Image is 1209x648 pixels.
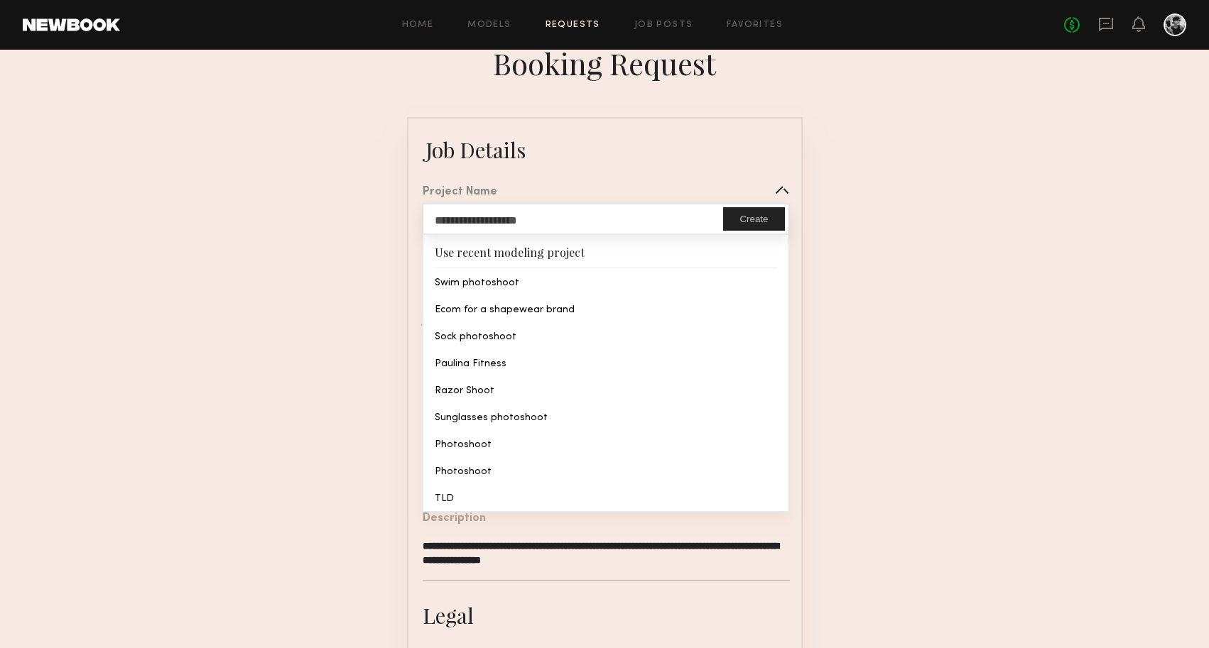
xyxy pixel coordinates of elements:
div: Paulina Fitness [423,349,788,376]
div: Sunglasses photoshoot [423,403,788,430]
a: Job Posts [634,21,693,30]
button: Create [723,207,784,231]
a: Requests [546,21,600,30]
a: Favorites [727,21,783,30]
div: Razor Shoot [423,376,788,403]
div: Job Details [425,136,526,164]
div: Sock photoshoot [423,322,788,349]
div: Ecom for a shapewear brand [423,295,788,322]
div: Legal [423,601,474,630]
div: Photoshoot [423,457,788,484]
div: Photoshoot [423,430,788,457]
div: Description [423,513,486,525]
a: Models [467,21,511,30]
div: Swim photoshoot [423,268,788,295]
a: Home [402,21,434,30]
div: Booking Request [493,43,716,83]
div: TLD [423,484,788,511]
div: Use recent modeling project [423,235,788,267]
div: Project Name [423,187,497,198]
